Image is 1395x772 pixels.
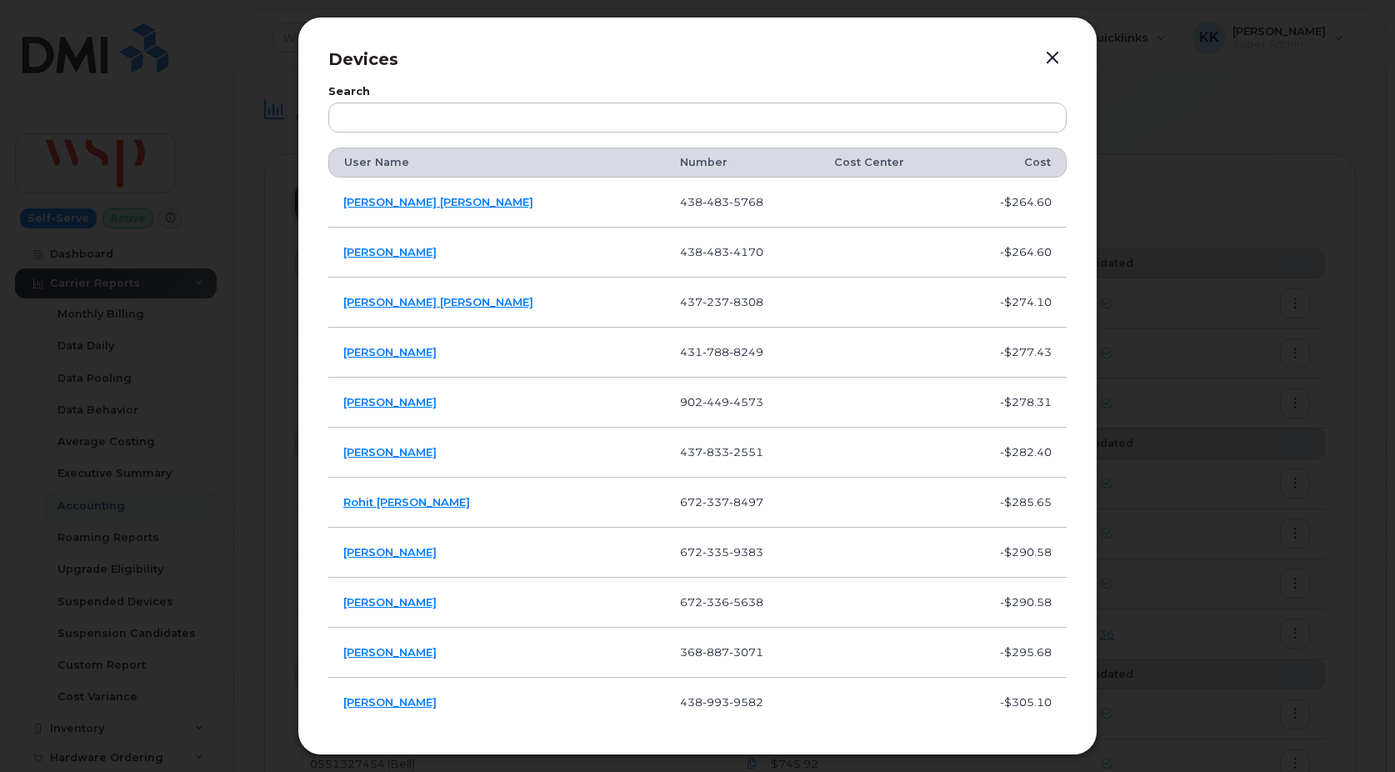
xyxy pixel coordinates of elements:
[729,545,763,559] span: 9383
[702,395,729,409] span: 449
[343,695,437,709] a: [PERSON_NAME]
[729,445,763,459] span: 2551
[956,328,1067,378] td: -$277.43
[343,495,470,509] a: Rohit [PERSON_NAME]
[702,295,729,308] span: 237
[702,695,729,709] span: 993
[343,395,437,409] a: [PERSON_NAME]
[702,245,729,258] span: 483
[680,595,763,609] span: 672
[680,495,763,509] span: 672
[729,595,763,609] span: 5638
[680,395,763,409] span: 902
[680,445,763,459] span: 437
[956,428,1067,478] td: -$282.40
[680,645,763,659] span: 368
[343,445,437,459] a: [PERSON_NAME]
[956,528,1067,578] td: -$290.58
[956,228,1067,278] td: -$264.60
[729,645,763,659] span: 3071
[680,545,763,559] span: 672
[956,278,1067,328] td: -$274.10
[702,595,729,609] span: 336
[702,545,729,559] span: 335
[680,345,763,358] span: 431
[702,445,729,459] span: 833
[680,695,763,709] span: 438
[343,645,437,659] a: [PERSON_NAME]
[956,378,1067,428] td: -$278.31
[702,645,729,659] span: 887
[343,345,437,358] a: [PERSON_NAME]
[729,395,763,409] span: 4573
[729,245,763,258] span: 4170
[956,578,1067,628] td: -$290.58
[956,678,1067,728] td: -$305.10
[702,345,729,358] span: 788
[956,478,1067,528] td: -$285.65
[343,295,533,308] a: [PERSON_NAME] [PERSON_NAME]
[343,595,437,609] a: [PERSON_NAME]
[956,628,1067,678] td: -$295.68
[680,245,763,258] span: 438
[680,295,763,308] span: 437
[729,695,763,709] span: 9582
[729,345,763,358] span: 8249
[343,245,437,258] a: [PERSON_NAME]
[343,545,437,559] a: [PERSON_NAME]
[702,495,729,509] span: 337
[729,495,763,509] span: 8497
[729,295,763,308] span: 8308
